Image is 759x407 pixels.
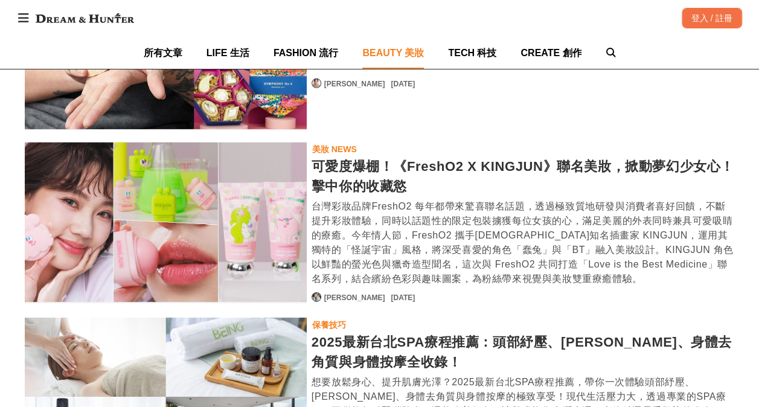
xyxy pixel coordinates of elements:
a: FASHION 流行 [274,37,339,69]
div: [DATE] [391,292,415,303]
span: TECH 科技 [448,48,496,58]
div: 2025最新台北SPA療程推薦：頭部紓壓、[PERSON_NAME]、身體去角質與身體按摩全收錄！ [312,332,735,372]
a: [PERSON_NAME] [324,292,385,303]
div: 保養技巧 [312,318,346,332]
a: CREATE 創作 [520,37,581,69]
div: 台灣彩妝品牌FreshO2 每年都帶來驚喜聯名話題，透過極致質地研發與消費者喜好回饋，不斷提升彩妝體驗，同時以話題性的限定包裝擄獲每位女孩的心，滿足美麗的外表同時兼具可愛吸睛的療癒。今年情人節，... [312,199,735,286]
a: 保養技巧 [312,318,347,332]
span: CREATE 創作 [520,48,581,58]
a: Avatar [312,79,321,88]
a: 美妝 NEWS [312,142,357,156]
a: 可愛度爆棚！《FreshO2 X KINGJUN》聯名美妝，掀動夢幻少女心！擊中你的收藏慾 [25,142,307,303]
img: Avatar [312,293,321,301]
a: 所有文章 [144,37,182,69]
a: 可愛度爆棚！《FreshO2 X KINGJUN》聯名美妝，掀動夢幻少女心！擊中你的收藏慾台灣彩妝品牌FreshO2 每年都帶來驚喜聯名話題，透過極致質地研發與消費者喜好回饋，不斷提升彩妝體驗，... [312,156,735,286]
a: [PERSON_NAME] [324,79,385,89]
span: LIFE 生活 [207,48,249,58]
div: [DATE] [391,79,415,89]
span: FASHION 流行 [274,48,339,58]
span: 所有文章 [144,48,182,58]
img: Avatar [312,79,321,88]
span: BEAUTY 美妝 [362,48,424,58]
a: LIFE 生活 [207,37,249,69]
a: TECH 科技 [448,37,496,69]
div: 登入 / 註冊 [682,8,742,28]
img: Dream & Hunter [30,7,140,29]
a: Avatar [312,292,321,302]
div: 可愛度爆棚！《FreshO2 X KINGJUN》聯名美妝，掀動夢幻少女心！擊中你的收藏慾 [312,156,735,196]
a: BEAUTY 美妝 [362,37,424,69]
